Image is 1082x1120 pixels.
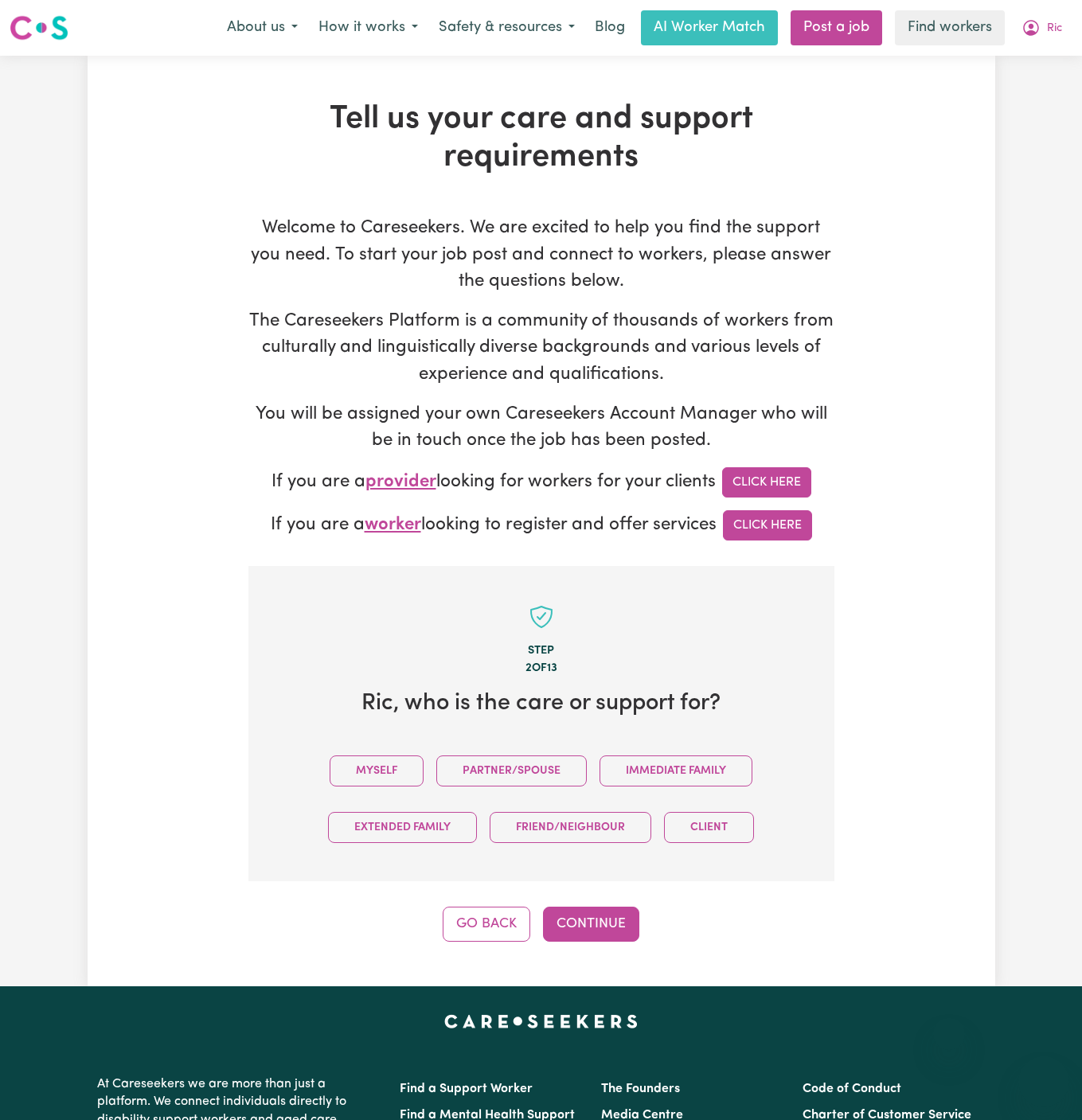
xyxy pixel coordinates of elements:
a: Find a Support Worker [400,1083,533,1095]
a: Code of Conduct [803,1083,901,1095]
p: If you are a looking to register and offer services [248,510,834,540]
p: The Careseekers Platform is a community of thousands of workers from culturally and linguisticall... [248,308,834,388]
a: AI Worker Match [641,10,778,45]
button: Immediate Family [600,755,752,786]
h1: Tell us your care and support requirements [248,100,834,177]
iframe: Button to launch messaging window [1018,1056,1069,1107]
a: Find workers [895,10,1005,45]
button: Go Back [443,907,530,942]
a: Click Here [723,510,812,540]
p: Welcome to Careseekers. We are excited to help you find the support you need. To start your job p... [248,215,834,295]
div: Step [274,642,809,660]
a: Careseekers logo [10,10,68,46]
button: Myself [330,755,424,786]
button: Extended Family [328,812,477,843]
h2: Ric , who is the care or support for? [274,689,809,717]
button: My Account [1011,11,1072,45]
p: You will be assigned your own Careseekers Account Manager who will be in touch once the job has b... [248,401,834,455]
button: About us [217,11,308,45]
a: Click Here [722,467,811,498]
iframe: Close message [933,1018,965,1050]
a: Careseekers home page [444,1015,638,1028]
a: Blog [585,10,635,45]
span: worker [365,516,421,534]
a: The Founders [601,1083,680,1095]
button: Safety & resources [428,11,585,45]
span: Ric [1047,20,1062,37]
button: How it works [308,11,428,45]
button: Client [664,812,754,843]
span: provider [365,473,436,491]
button: Continue [543,907,639,942]
button: Partner/Spouse [436,755,587,786]
div: 2 of 13 [274,659,809,677]
button: Friend/Neighbour [490,812,651,843]
a: Post a job [791,10,882,45]
img: Careseekers logo [10,14,68,42]
p: If you are a looking for workers for your clients [248,467,834,498]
